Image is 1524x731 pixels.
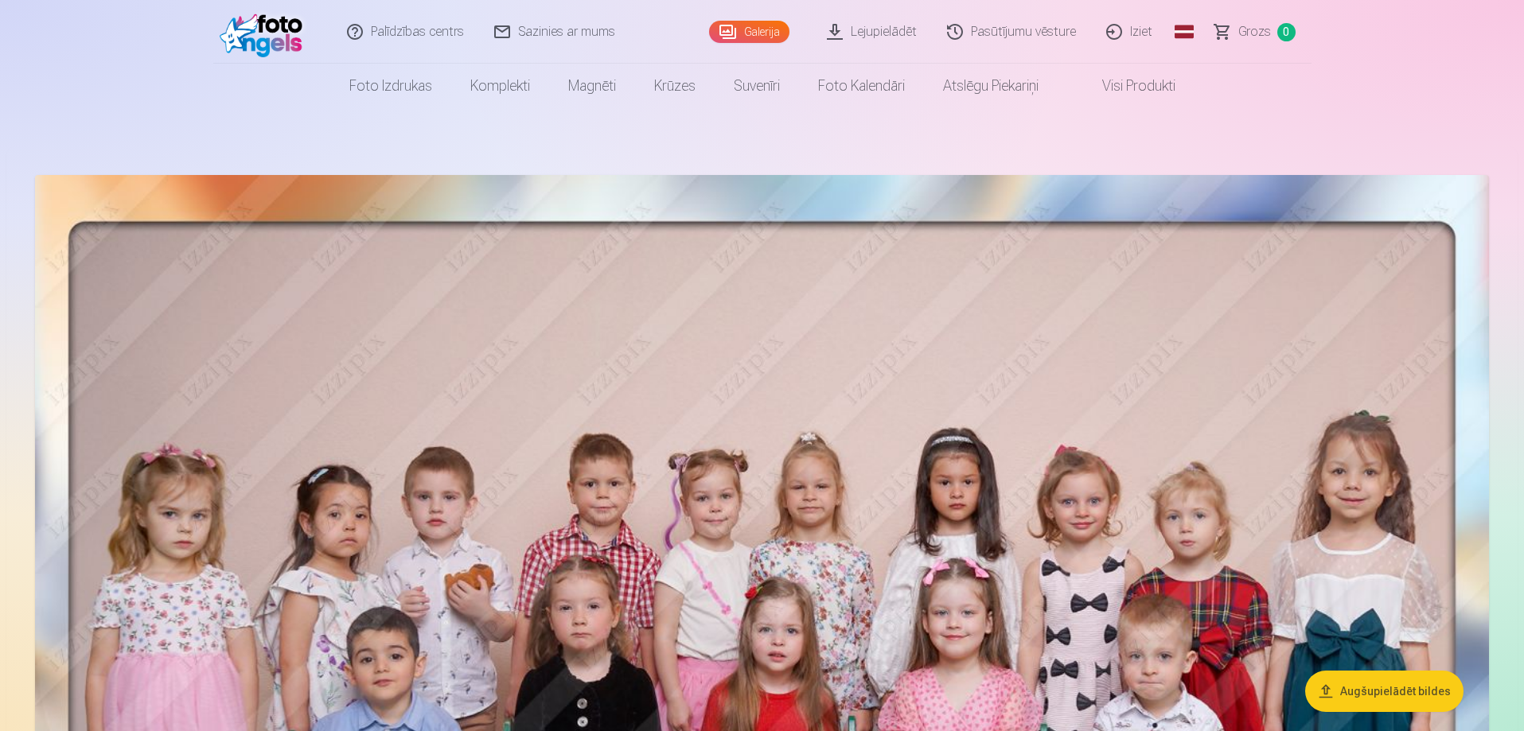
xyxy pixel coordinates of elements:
[715,64,799,108] a: Suvenīri
[799,64,924,108] a: Foto kalendāri
[709,21,789,43] a: Galerija
[1238,22,1271,41] span: Grozs
[1305,671,1464,712] button: Augšupielādēt bildes
[220,6,311,57] img: /fa1
[635,64,715,108] a: Krūzes
[451,64,549,108] a: Komplekti
[1277,23,1296,41] span: 0
[549,64,635,108] a: Magnēti
[330,64,451,108] a: Foto izdrukas
[1058,64,1195,108] a: Visi produkti
[924,64,1058,108] a: Atslēgu piekariņi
